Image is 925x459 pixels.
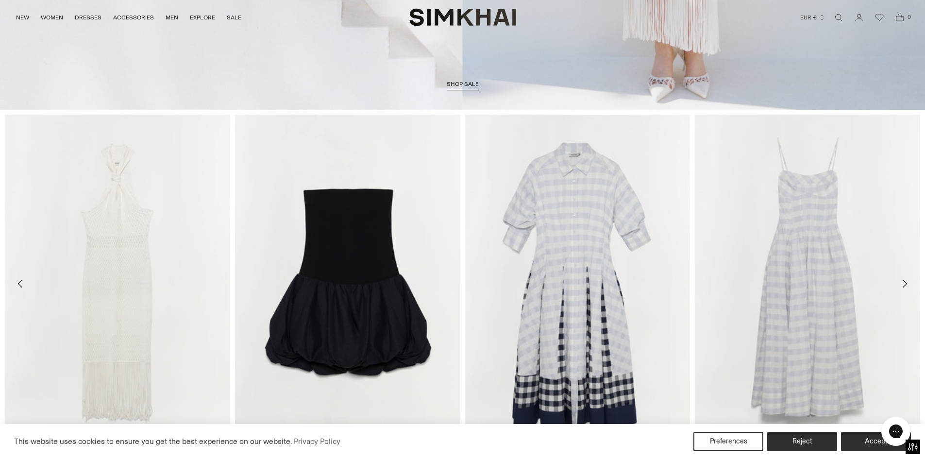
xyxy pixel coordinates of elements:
[894,273,915,294] button: Move to next carousel slide
[75,7,101,28] a: DRESSES
[447,81,479,87] span: shop sale
[113,7,154,28] a: ACCESSORIES
[465,115,690,453] img: Jazz Cotton Midi Dress
[16,16,23,23] img: logo_orange.svg
[41,7,63,28] a: WOMEN
[905,13,913,21] span: 0
[800,7,825,28] button: EUR €
[227,7,241,28] a: SALE
[876,413,915,449] iframe: Gorgias live chat messenger
[841,432,911,451] button: Accept
[27,16,48,23] div: v 4.0.25
[14,437,292,446] span: This website uses cookies to ensure you get the best experience on our website.
[447,81,479,90] a: shop sale
[767,432,837,451] button: Reject
[829,8,848,27] a: Open search modal
[16,7,29,28] a: NEW
[16,25,23,33] img: website_grey.svg
[849,8,869,27] a: Go to the account page
[51,57,74,64] div: Dominio
[25,25,109,33] div: Dominio: [DOMAIN_NAME]
[41,56,49,64] img: tab_domain_overview_orange.svg
[292,434,342,449] a: Privacy Policy (opens in a new tab)
[890,8,909,27] a: Open cart modal
[106,56,114,64] img: tab_keywords_by_traffic_grey.svg
[693,432,763,451] button: Preferences
[409,8,516,27] a: SIMKHAI
[870,8,889,27] a: Wishlist
[117,57,152,64] div: Palabras clave
[5,115,230,453] img: Sanchez Dress
[190,7,215,28] a: EXPLORE
[695,115,920,453] img: Kittiya Cotton Midi Dress
[10,273,31,294] button: Move to previous carousel slide
[166,7,178,28] a: MEN
[235,115,460,453] img: Pollie Dress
